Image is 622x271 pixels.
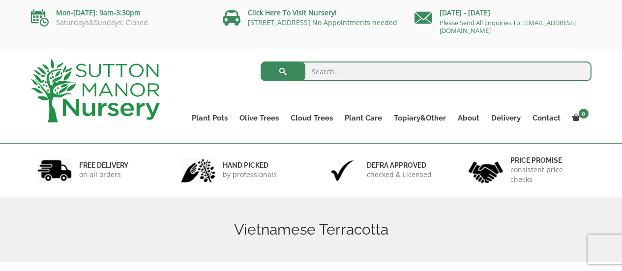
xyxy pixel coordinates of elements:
p: on all orders [79,170,128,180]
a: [STREET_ADDRESS] No Appointments needed [248,18,397,27]
a: Plant Pots [186,111,234,125]
h6: hand picked [223,161,277,170]
h6: Price promise [510,156,585,165]
p: Mon-[DATE]: 9am-3:30pm [31,7,208,19]
a: Topiary&Other [388,111,452,125]
a: 0 [566,111,592,125]
a: Please Send All Enquiries To: [EMAIL_ADDRESS][DOMAIN_NAME] [440,18,576,35]
img: 3.jpg [325,158,359,183]
h6: Defra approved [367,161,432,170]
input: Search... [261,61,592,81]
h6: FREE DELIVERY [79,161,128,170]
p: Saturdays&Sundays: Closed [31,19,208,27]
p: consistent price checks [510,165,585,184]
h1: Vietnamese Terracotta [31,221,592,239]
a: Plant Care [339,111,388,125]
p: by professionals [223,170,277,180]
p: [DATE] - [DATE] [415,7,592,19]
img: 4.jpg [469,155,503,185]
p: checked & Licensed [367,170,432,180]
img: logo [31,59,160,122]
a: Delivery [485,111,527,125]
img: 1.jpg [37,158,72,183]
a: Cloud Trees [285,111,339,125]
img: 2.jpg [181,158,215,183]
a: Contact [527,111,566,125]
a: About [452,111,485,125]
a: Click Here To Visit Nursery! [248,8,337,17]
span: 0 [579,109,589,119]
a: Olive Trees [234,111,285,125]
